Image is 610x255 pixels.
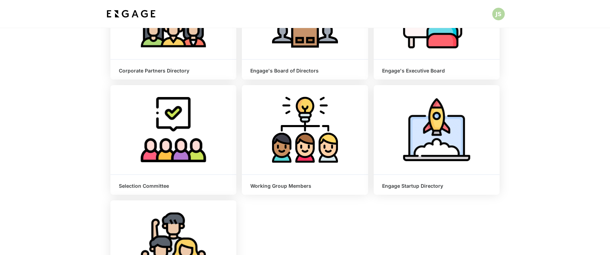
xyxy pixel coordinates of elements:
button: Open profile menu [492,8,505,20]
img: bdf1fb74-1727-4ba0-a5bd-bc74ae9fc70b.jpeg [105,8,157,20]
h6: Working Group Members [250,183,359,189]
h6: Engage Startup Directory [382,183,491,189]
h6: Selection Committee [119,183,228,189]
h6: Corporate Partners Directory [119,68,228,74]
h6: Engage's Board of Directors [250,68,359,74]
img: Profile picture of Jack Semrau [492,8,505,20]
h6: Engage's Executive Board [382,68,491,74]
